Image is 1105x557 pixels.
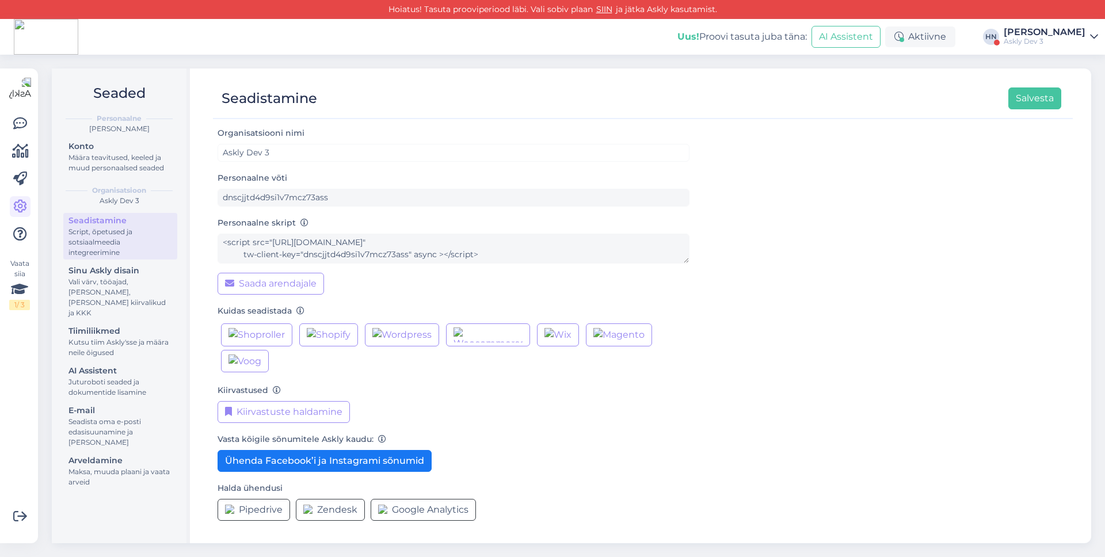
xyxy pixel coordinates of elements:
[9,300,30,310] div: 1 / 3
[392,503,468,517] span: Google Analytics
[218,384,281,396] label: Kiirvastused
[68,277,172,318] div: Vali värv, tööajad, [PERSON_NAME], [PERSON_NAME] kiirvalikud ja KKK
[218,305,304,317] label: Kuidas seadistada
[68,227,172,258] div: Script, õpetused ja sotsiaalmeedia integreerimine
[68,265,172,277] div: Sinu Askly disain
[63,323,177,360] a: TiimiliikmedKutsu tiim Askly'sse ja määra neile õigused
[222,87,317,109] div: Seadistamine
[1004,28,1085,37] div: [PERSON_NAME]
[63,403,177,449] a: E-mailSeadista oma e-posti edasisuunamine ja [PERSON_NAME]
[9,258,30,310] div: Vaata siia
[63,213,177,260] a: SeadistamineScript, õpetused ja sotsiaalmeedia integreerimine
[317,503,357,517] span: Zendesk
[63,139,177,175] a: KontoMäära teavitused, keeled ja muud personaalsed seaded
[218,433,386,445] label: Vasta kõigile sõnumitele Askly kaudu:
[1008,87,1061,109] button: Salvesta
[97,113,142,124] b: Personaalne
[239,503,283,517] span: Pipedrive
[454,327,523,342] img: Woocommerce
[307,328,350,342] img: Shopify
[544,328,571,342] img: Wix
[218,127,309,139] label: Organisatsiooni nimi
[63,263,177,320] a: Sinu Askly disainVali värv, tööajad, [PERSON_NAME], [PERSON_NAME] kiirvalikud ja KKK
[378,505,388,515] img: Google Analytics
[61,124,177,134] div: [PERSON_NAME]
[296,499,365,521] button: Zendesk
[372,328,432,342] img: Wordpress
[218,144,689,162] input: ABC Corporation
[68,215,172,227] div: Seadistamine
[218,401,350,423] button: Kiirvastuste haldamine
[218,450,432,472] button: Ühenda Facebook’i ja Instagrami sõnumid
[218,217,308,229] label: Personaalne skript
[68,405,172,417] div: E-mail
[677,30,807,44] div: Proovi tasuta juba täna:
[371,499,476,521] button: Google Analytics
[303,505,314,515] img: Zendesk
[61,196,177,206] div: Askly Dev 3
[218,499,290,521] button: Pipedrive
[593,4,616,14] a: SIIN
[218,482,283,494] label: Halda ühendusi
[228,354,261,368] img: Voog
[92,185,146,196] b: Organisatsioon
[68,417,172,448] div: Seadista oma e-posti edasisuunamine ja [PERSON_NAME]
[68,365,172,377] div: AI Assistent
[593,328,645,342] img: Magento
[218,234,689,264] textarea: <script src="[URL][DOMAIN_NAME]" tw-client-key="dnscjjtd4d9si1v7mcz73ass" async ></script>
[218,172,287,184] label: Personaalne võti
[885,26,955,47] div: Aktiivne
[61,82,177,104] h2: Seaded
[677,31,699,42] b: Uus!
[68,152,172,173] div: Määra teavitused, keeled ja muud personaalsed seaded
[1004,28,1098,46] a: [PERSON_NAME]Askly Dev 3
[63,453,177,489] a: ArveldamineMaksa, muuda plaani ja vaata arveid
[68,377,172,398] div: Juturoboti seaded ja dokumentide lisamine
[68,337,172,358] div: Kutsu tiim Askly'sse ja määra neile õigused
[1004,37,1085,46] div: Askly Dev 3
[218,273,324,295] button: Saada arendajale
[228,328,285,342] img: Shoproller
[983,29,999,45] div: HN
[68,467,172,487] div: Maksa, muuda plaani ja vaata arveid
[9,78,31,100] img: Askly Logo
[68,140,172,152] div: Konto
[68,455,172,467] div: Arveldamine
[811,26,881,48] button: AI Assistent
[63,363,177,399] a: AI AssistentJuturoboti seaded ja dokumentide lisamine
[225,505,235,515] img: Pipedrive
[68,325,172,337] div: Tiimiliikmed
